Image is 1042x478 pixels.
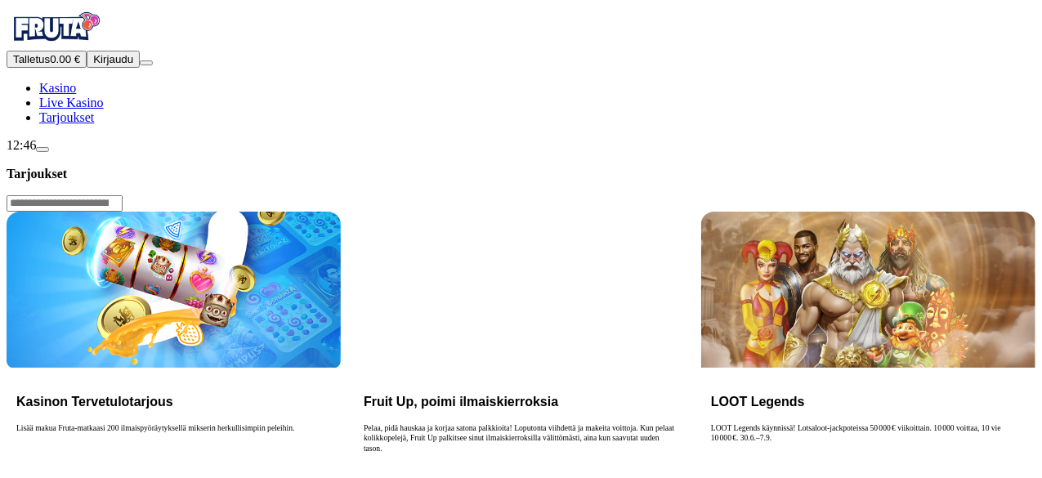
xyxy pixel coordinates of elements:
img: LOOT Legends [701,212,1035,368]
a: gift-inverted iconTarjoukset [39,110,94,124]
p: Pelaa, pidä hauskaa ja korjaa satona palkkioita! Loputonta viihdettä ja makeita voittoja. Kun pel... [364,423,678,476]
img: Fruit Up, poimi ilmaiskierroksia [354,212,688,368]
button: Talletusplus icon0.00 € [7,51,87,68]
span: 12:46 [7,138,36,152]
p: LOOT Legends käynnissä! Lotsaloot‑jackpoteissa 50 000 € viikoittain. 10 000 voittaa, 10 vie 10 00... [711,423,1026,476]
h3: Tarjoukset [7,166,1035,181]
a: diamond iconKasino [39,81,76,95]
img: Fruta [7,7,105,47]
span: Live Kasino [39,96,104,109]
nav: Primary [7,7,1035,125]
span: Tarjoukset [39,110,94,124]
button: Kirjaudu [87,51,140,68]
span: Kasino [39,81,76,95]
h3: Fruit Up, poimi ilmaiskierroksia [364,394,678,409]
span: Talletus [13,53,50,65]
span: 0.00 € [50,53,80,65]
h3: Kasinon Tervetulotarjous [16,394,331,409]
a: Fruta [7,36,105,50]
h3: LOOT Legends [711,394,1026,409]
p: Lisää makua Fruta-matkaasi 200 ilmaispyöräytyksellä mikserin herkullisimpiin peleihin. [16,423,331,476]
button: menu [140,60,153,65]
img: Kasinon Tervetulotarjous [7,212,341,368]
span: Kirjaudu [93,53,133,65]
button: live-chat [36,147,49,152]
a: poker-chip iconLive Kasino [39,96,104,109]
input: Search [7,195,123,212]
